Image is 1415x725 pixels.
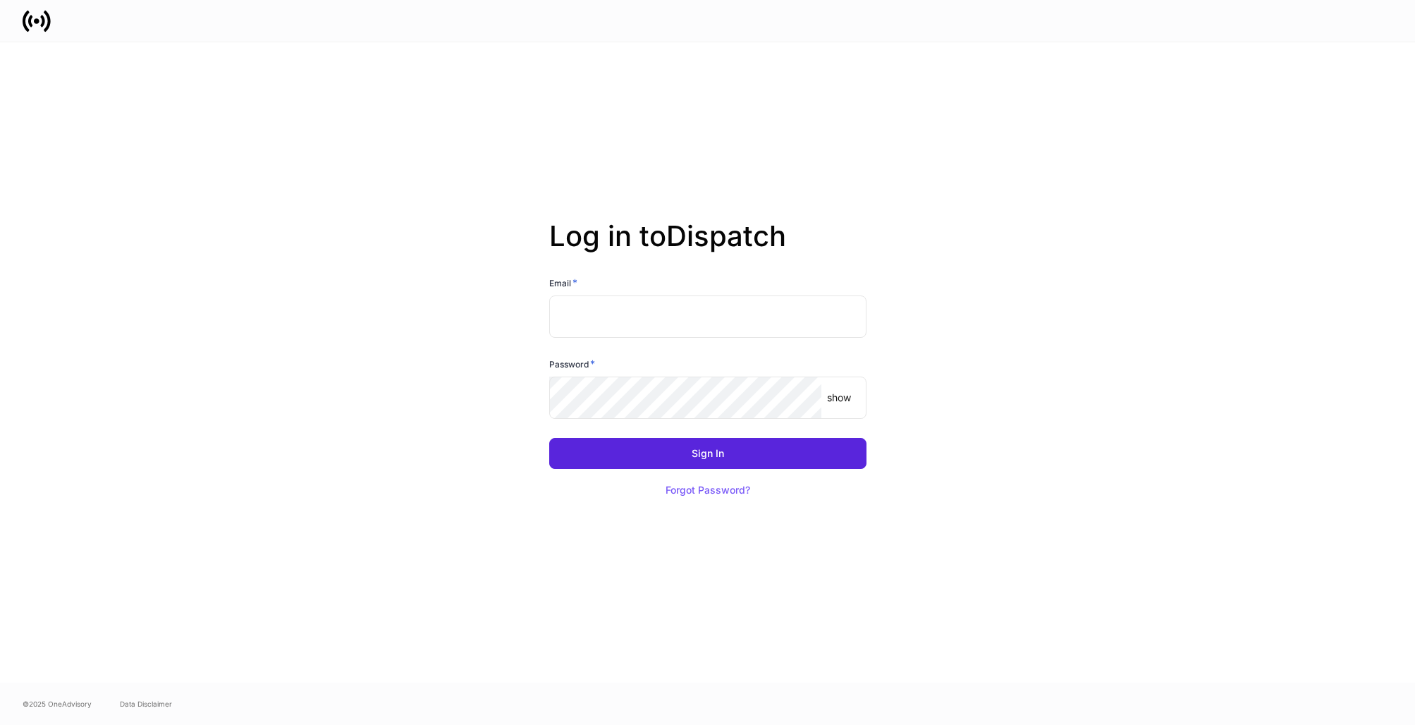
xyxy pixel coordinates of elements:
a: Data Disclaimer [120,698,172,709]
div: Forgot Password? [666,485,750,495]
h6: Password [549,357,595,371]
div: Sign In [692,449,724,458]
p: show [827,391,851,405]
h2: Log in to Dispatch [549,219,866,276]
span: © 2025 OneAdvisory [23,698,92,709]
h6: Email [549,276,577,290]
button: Sign In [549,438,866,469]
button: Forgot Password? [648,475,768,506]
